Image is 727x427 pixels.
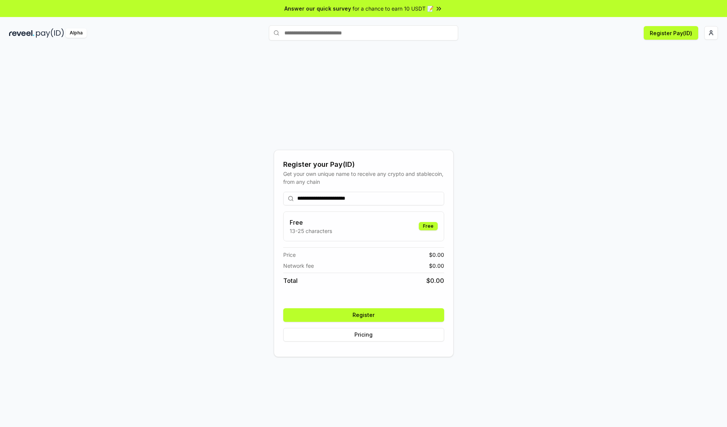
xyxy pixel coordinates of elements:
[283,251,296,259] span: Price
[426,276,444,285] span: $ 0.00
[36,28,64,38] img: pay_id
[283,308,444,322] button: Register
[283,276,298,285] span: Total
[283,170,444,186] div: Get your own unique name to receive any crypto and stablecoin, from any chain
[429,251,444,259] span: $ 0.00
[290,227,332,235] p: 13-25 characters
[283,262,314,270] span: Network fee
[9,28,34,38] img: reveel_dark
[419,222,438,230] div: Free
[66,28,87,38] div: Alpha
[283,328,444,342] button: Pricing
[353,5,434,12] span: for a chance to earn 10 USDT 📝
[644,26,698,40] button: Register Pay(ID)
[284,5,351,12] span: Answer our quick survey
[283,159,444,170] div: Register your Pay(ID)
[429,262,444,270] span: $ 0.00
[290,218,332,227] h3: Free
